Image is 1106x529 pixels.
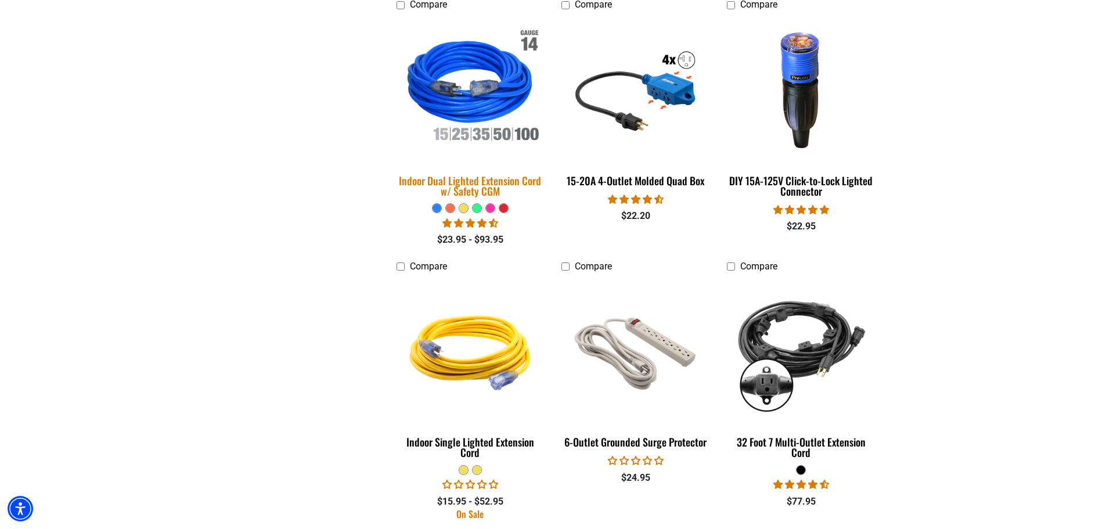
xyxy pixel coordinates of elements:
span: 0.00 stars [442,479,498,490]
a: 15-20A 4-Outlet Molded Quad Box 15-20A 4-Outlet Molded Quad Box [561,16,709,193]
div: 6-Outlet Grounded Surge Protector [561,437,709,447]
img: black [728,283,874,417]
span: 4.40 stars [442,218,498,229]
span: Compare [740,261,777,272]
div: $23.95 - $93.95 [397,233,545,247]
div: On Sale [397,509,545,519]
div: $15.95 - $52.95 [397,495,545,509]
span: Compare [575,261,612,272]
div: 15-20A 4-Outlet Molded Quad Box [561,175,709,186]
div: 32 Foot 7 Multi-Outlet Extension Cord [727,437,875,458]
div: $77.95 [727,495,875,509]
a: Yellow Indoor Single Lighted Extension Cord [397,278,545,465]
span: 4.47 stars [608,194,664,205]
span: 4.74 stars [773,479,829,490]
span: 0.00 stars [608,455,664,466]
div: Indoor Single Lighted Extension Cord [397,437,545,458]
img: 6-Outlet Grounded Surge Protector [563,283,709,417]
div: $22.20 [561,209,709,223]
span: Compare [410,261,447,272]
img: Indoor Dual Lighted Extension Cord w/ Safety CGM [389,15,552,163]
div: Indoor Dual Lighted Extension Cord w/ Safety CGM [397,175,545,196]
a: Indoor Dual Lighted Extension Cord w/ Safety CGM Indoor Dual Lighted Extension Cord w/ Safety CGM [397,16,545,203]
img: DIY 15A-125V Click-to-Lock Lighted Connector [728,22,874,156]
div: $24.95 [561,471,709,485]
a: 6-Outlet Grounded Surge Protector 6-Outlet Grounded Surge Protector [561,278,709,454]
div: DIY 15A-125V Click-to-Lock Lighted Connector [727,175,875,196]
a: black 32 Foot 7 Multi-Outlet Extension Cord [727,278,875,465]
span: 4.84 stars [773,204,829,215]
img: Yellow [397,283,543,417]
a: DIY 15A-125V Click-to-Lock Lighted Connector DIY 15A-125V Click-to-Lock Lighted Connector [727,16,875,203]
div: Accessibility Menu [8,496,33,521]
img: 15-20A 4-Outlet Molded Quad Box [563,22,709,156]
div: $22.95 [727,219,875,233]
